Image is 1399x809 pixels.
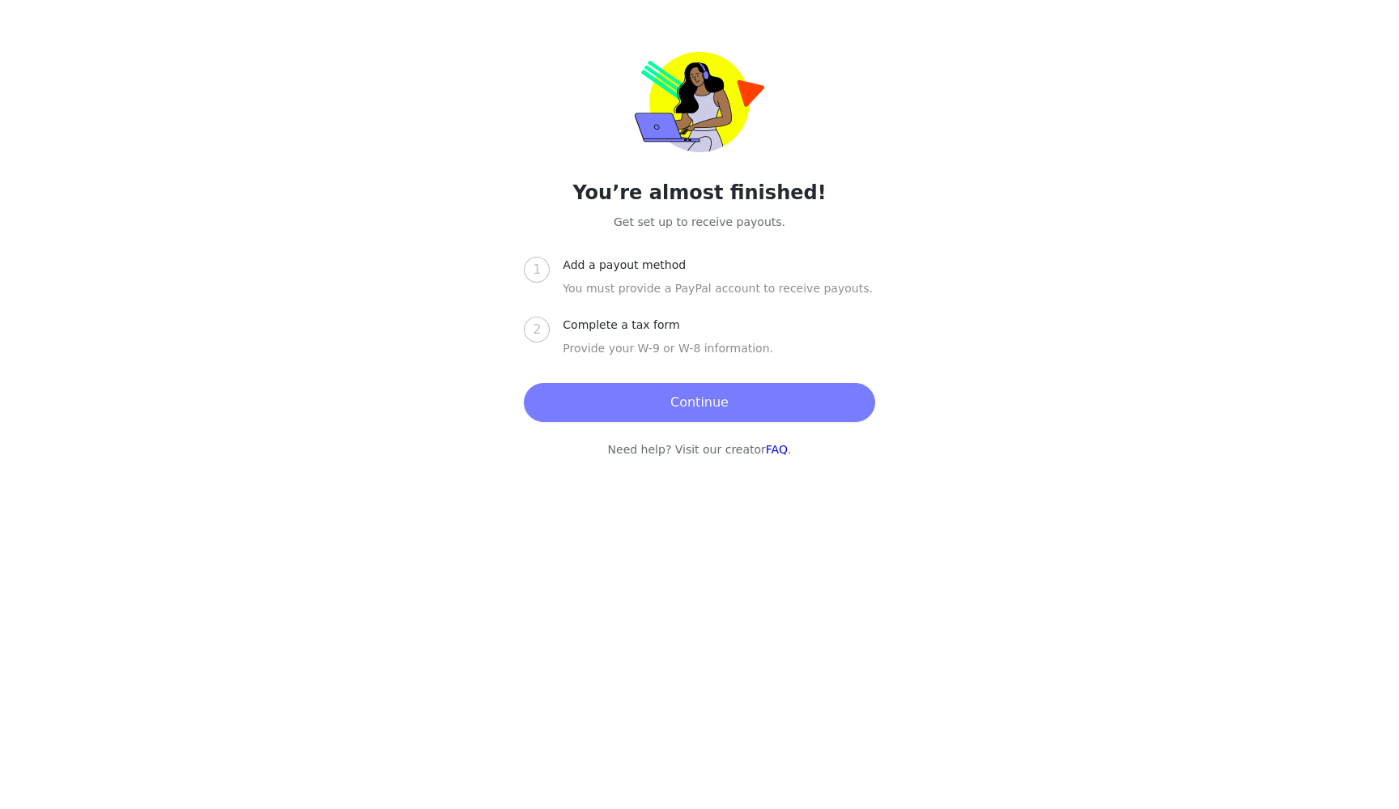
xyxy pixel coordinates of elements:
p: Need help? Visit our creator . [436,441,963,458]
div: You must provide a PayPal account to receive payouts. [563,280,874,317]
a: FAQ [766,443,788,456]
div: Add a payout method [563,257,699,274]
img: trolley-payout-onboarding.png [635,52,764,152]
button: Continue [524,383,874,422]
span: 2 [533,321,541,337]
h2: You’re almost finished! [436,178,963,207]
p: Get set up to receive payouts. [436,214,963,231]
span: 1 [533,262,541,277]
div: Complete a tax form [563,317,692,334]
div: Provide your W-9 or W-8 information. [563,340,874,377]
